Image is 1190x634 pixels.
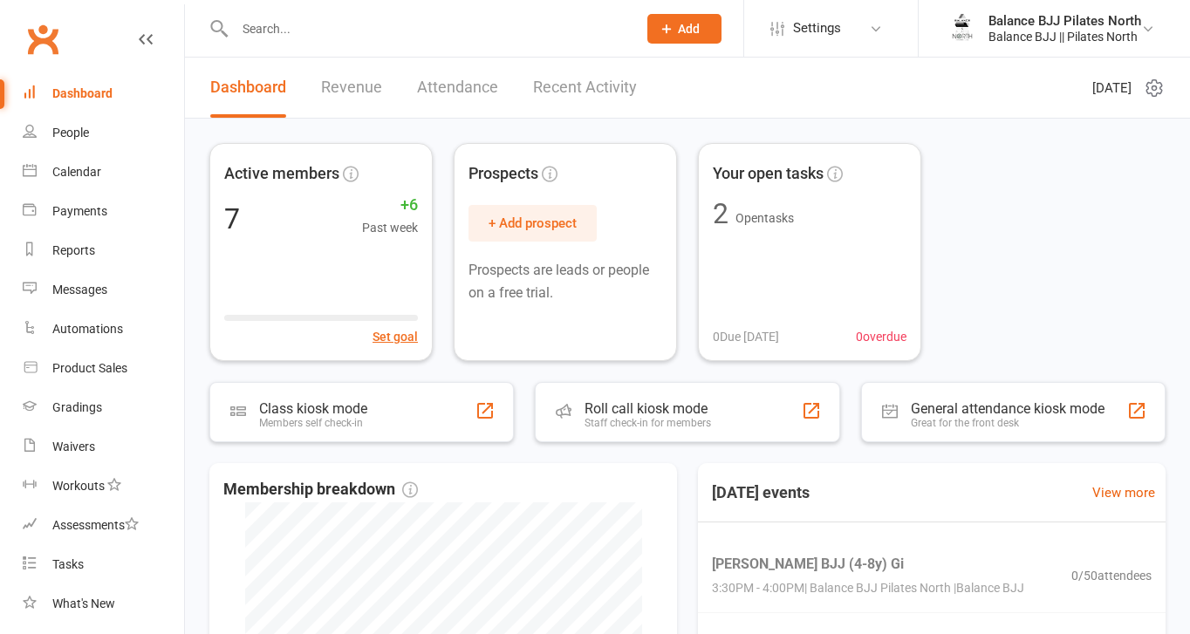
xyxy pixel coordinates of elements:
[52,440,95,453] div: Waivers
[1071,566,1152,585] span: 0 / 50 attendees
[23,506,184,545] a: Assessments
[713,200,728,228] div: 2
[988,29,1141,44] div: Balance BJJ || Pilates North
[468,161,538,187] span: Prospects
[52,597,115,610] div: What's New
[52,322,123,336] div: Automations
[362,218,418,237] span: Past week
[23,231,184,270] a: Reports
[23,113,184,153] a: People
[23,270,184,310] a: Messages
[259,400,367,417] div: Class kiosk mode
[585,417,711,429] div: Staff check-in for members
[362,193,418,218] span: +6
[52,204,107,218] div: Payments
[23,467,184,506] a: Workouts
[210,58,286,118] a: Dashboard
[52,518,139,532] div: Assessments
[793,9,841,48] span: Settings
[911,417,1105,429] div: Great for the front desk
[52,361,127,375] div: Product Sales
[23,545,184,584] a: Tasks
[21,17,65,61] a: Clubworx
[23,427,184,467] a: Waivers
[23,388,184,427] a: Gradings
[321,58,382,118] a: Revenue
[911,400,1105,417] div: General attendance kiosk mode
[23,74,184,113] a: Dashboard
[224,161,339,187] span: Active members
[52,165,101,179] div: Calendar
[223,477,418,502] span: Membership breakdown
[713,161,824,187] span: Your open tasks
[52,126,89,140] div: People
[712,553,1024,576] span: [PERSON_NAME] BJJ (4-8y) Gi
[52,479,105,493] div: Workouts
[988,13,1141,29] div: Balance BJJ Pilates North
[1092,78,1132,99] span: [DATE]
[23,584,184,624] a: What's New
[23,192,184,231] a: Payments
[52,243,95,257] div: Reports
[585,400,711,417] div: Roll call kiosk mode
[856,327,906,346] span: 0 overdue
[229,17,625,41] input: Search...
[373,327,418,346] button: Set goal
[259,417,367,429] div: Members self check-in
[533,58,637,118] a: Recent Activity
[224,205,240,233] div: 7
[468,259,662,303] p: Prospects are leads or people on a free trial.
[945,11,980,46] img: thumb_image1754262066.png
[23,349,184,388] a: Product Sales
[23,310,184,349] a: Automations
[23,153,184,192] a: Calendar
[678,22,700,36] span: Add
[52,86,113,100] div: Dashboard
[52,400,102,414] div: Gradings
[468,205,597,242] button: + Add prospect
[698,477,824,508] h3: [DATE] events
[713,327,779,346] span: 0 Due [DATE]
[52,557,84,571] div: Tasks
[1092,482,1155,503] a: View more
[712,579,1024,598] span: 3:30PM - 4:00PM | Balance BJJ Pilates North | Balance BJJ
[417,58,498,118] a: Attendance
[647,14,722,44] button: Add
[52,283,107,297] div: Messages
[735,211,794,225] span: Open tasks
